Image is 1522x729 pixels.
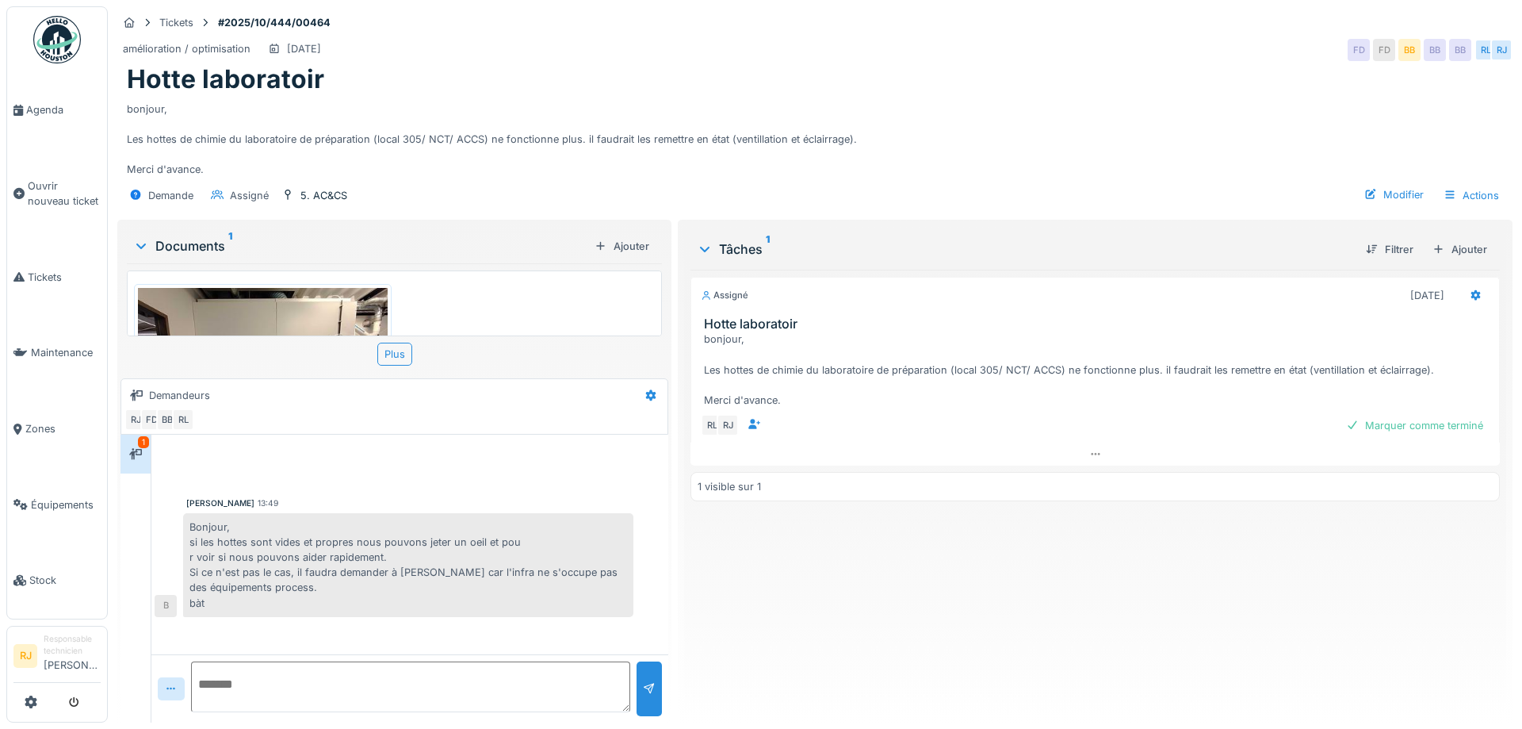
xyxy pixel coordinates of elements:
div: 5. AC&CS [300,188,347,203]
a: Équipements [7,467,107,543]
div: BB [156,409,178,431]
div: RL [172,409,194,431]
div: BB [1449,39,1471,61]
div: Ajouter [588,236,656,257]
div: 1 [138,436,149,448]
div: Modifier [1358,184,1430,205]
span: Zones [25,421,101,436]
div: Filtrer [1359,239,1420,260]
div: RL [701,414,723,436]
li: [PERSON_NAME] [44,633,101,679]
a: Tickets [7,240,107,316]
div: RL [1474,39,1497,61]
strong: #2025/10/444/00464 [212,15,337,30]
div: [DATE] [1410,288,1444,303]
div: FD [140,409,163,431]
div: Demandeurs [149,388,210,403]
span: Équipements [31,497,101,512]
div: Tickets [159,15,193,30]
sup: 1 [228,236,232,255]
div: 13:49 [258,497,278,509]
a: Stock [7,543,107,619]
div: RJ [1490,39,1512,61]
h3: Hotte laboratoir [704,317,1493,332]
span: Tickets [28,270,101,285]
span: Stock [29,573,101,588]
div: amélioration / optimisation [123,41,250,56]
div: RJ [124,409,147,431]
div: [DATE] [287,41,321,56]
div: Actions [1436,184,1506,207]
div: RJ [717,414,739,436]
span: Agenda [26,102,101,117]
div: Ajouter [1426,239,1493,260]
div: Responsable technicien [44,633,101,658]
sup: 1 [766,240,770,259]
img: Badge_color-CXgf-gQk.svg [33,16,81,63]
div: [PERSON_NAME] [186,497,254,509]
div: Assigné [230,188,269,203]
div: Tâches [697,240,1353,259]
div: Documents [133,236,588,255]
span: Maintenance [31,345,101,360]
div: Plus [377,343,412,366]
div: Assigné [701,289,748,302]
div: bonjour, Les hottes de chimie du laboratoire de préparation (local 305/ NCT/ ACCS) ne fonctionne ... [704,332,1493,408]
a: Maintenance [7,315,107,391]
div: FD [1348,39,1370,61]
a: RJ Responsable technicien[PERSON_NAME] [13,633,101,683]
div: BB [1398,39,1421,61]
a: Zones [7,391,107,467]
div: Bonjour, si les hottes sont vides et propres nous pouvons jeter un oeil et pou r voir si nous pou... [183,513,633,617]
div: Marquer comme terminé [1340,415,1489,436]
h1: Hotte laboratoir [127,64,324,94]
a: Ouvrir nouveau ticket [7,148,107,240]
img: loeiai78jg5h49yoc53vvuugvhga [138,288,388,475]
li: RJ [13,644,37,668]
div: 1 visible sur 1 [698,479,761,494]
span: Ouvrir nouveau ticket [28,178,101,209]
a: Agenda [7,72,107,148]
div: bonjour, Les hottes de chimie du laboratoire de préparation (local 305/ NCT/ ACCS) ne fonctionne ... [127,95,1503,178]
div: BB [1424,39,1446,61]
div: B [155,595,177,617]
div: Demande [148,188,193,203]
div: FD [1373,39,1395,61]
